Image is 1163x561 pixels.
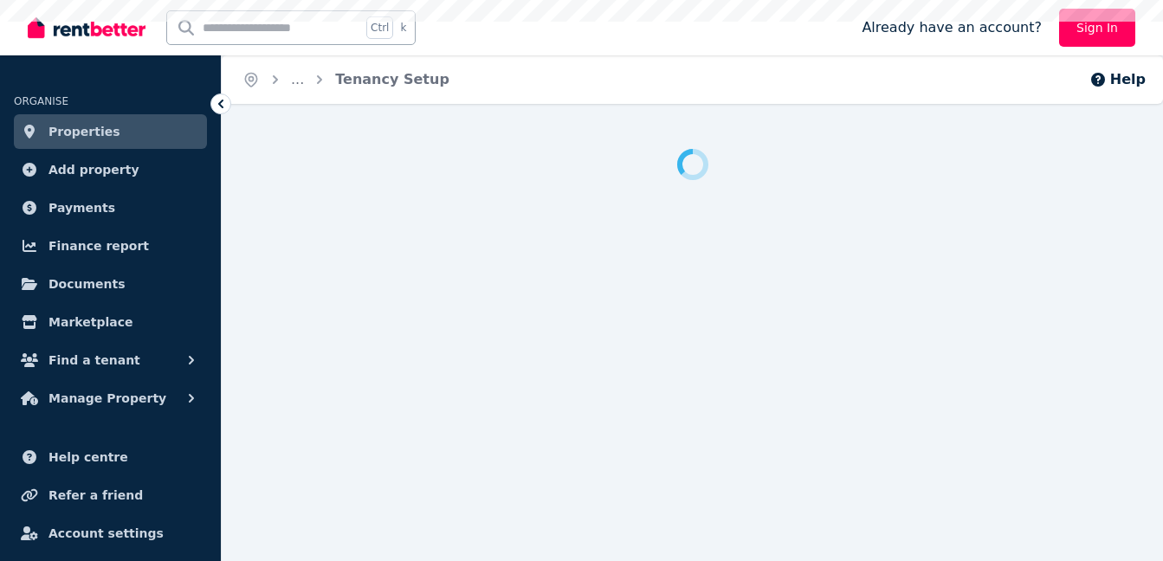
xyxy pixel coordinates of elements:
span: Account settings [48,523,164,544]
span: Marketplace [48,312,132,332]
span: Add property [48,159,139,180]
span: Properties [48,121,120,142]
nav: Breadcrumb [222,55,470,104]
span: Finance report [48,235,149,256]
button: Find a tenant [14,343,207,377]
button: Help [1089,69,1146,90]
span: Documents [48,274,126,294]
a: ... [291,71,304,87]
a: Sign In [1059,9,1135,47]
a: Marketplace [14,305,207,339]
span: ORGANISE [14,95,68,107]
span: Refer a friend [48,485,143,506]
span: Already have an account? [862,17,1042,38]
a: Add property [14,152,207,187]
a: Documents [14,267,207,301]
button: Manage Property [14,381,207,416]
a: Account settings [14,516,207,551]
span: Tenancy Setup [335,69,449,90]
span: Find a tenant [48,350,140,371]
a: Finance report [14,229,207,263]
span: Help centre [48,447,128,467]
a: Payments [14,190,207,225]
span: Payments [48,197,115,218]
span: k [400,21,406,35]
a: Refer a friend [14,478,207,513]
a: Properties [14,114,207,149]
span: Ctrl [366,16,393,39]
img: RentBetter [28,15,145,41]
span: Manage Property [48,388,166,409]
a: Help centre [14,440,207,474]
